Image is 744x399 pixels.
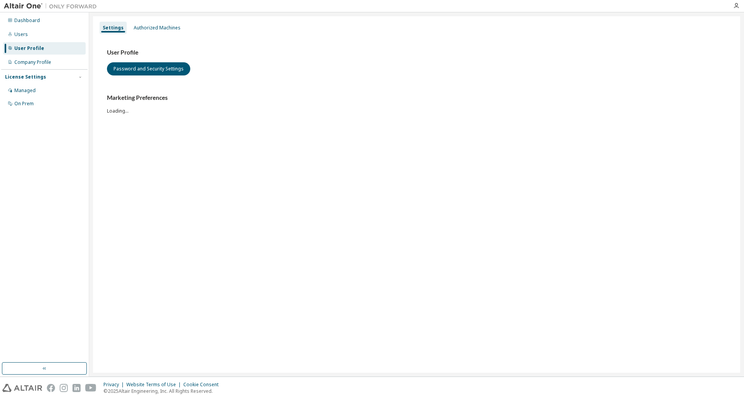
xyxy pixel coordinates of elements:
[14,59,51,65] div: Company Profile
[14,101,34,107] div: On Prem
[14,87,36,94] div: Managed
[85,384,96,392] img: youtube.svg
[103,25,124,31] div: Settings
[14,45,44,51] div: User Profile
[47,384,55,392] img: facebook.svg
[107,62,190,75] button: Password and Security Settings
[107,49,726,57] h3: User Profile
[103,382,126,388] div: Privacy
[72,384,81,392] img: linkedin.svg
[14,17,40,24] div: Dashboard
[126,382,183,388] div: Website Terms of Use
[107,94,726,102] h3: Marketing Preferences
[2,384,42,392] img: altair_logo.svg
[183,382,223,388] div: Cookie Consent
[103,388,223,394] p: © 2025 Altair Engineering, Inc. All Rights Reserved.
[107,94,726,114] div: Loading...
[5,74,46,80] div: License Settings
[4,2,101,10] img: Altair One
[60,384,68,392] img: instagram.svg
[14,31,28,38] div: Users
[134,25,181,31] div: Authorized Machines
